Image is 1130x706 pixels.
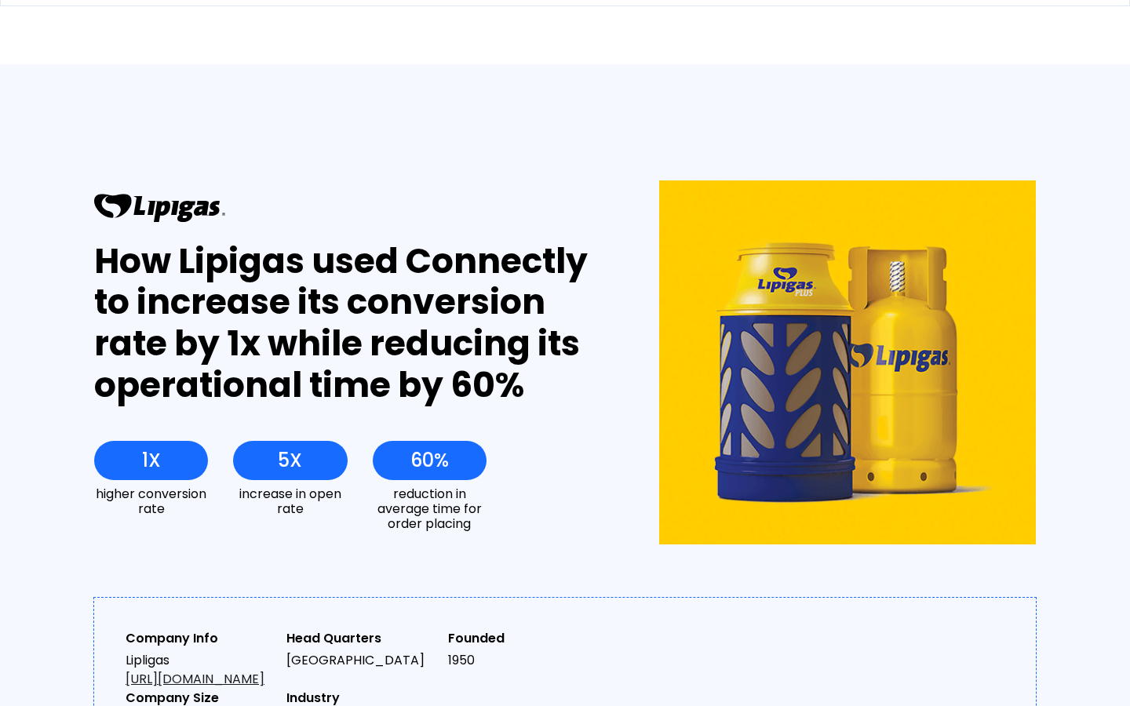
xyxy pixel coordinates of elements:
div: Company Info [126,629,274,648]
div: Founded [448,629,596,648]
div: [GEOGRAPHIC_DATA] [286,651,435,670]
ul: Language list [31,679,94,701]
div: 1950 [448,651,596,670]
div: higher conversion rate [94,486,208,516]
a: [URL][DOMAIN_NAME] [126,670,264,688]
div: increase in open rate [233,486,347,516]
div: How Lipigas used Connectly to increase its conversion rate by 1x while reducing its operational t... [94,241,602,406]
div: 5X [278,449,302,471]
div: 60% [410,449,449,471]
aside: Language selected: English [16,679,94,701]
div: reduction in average time for order placing [373,486,487,532]
div: Head Quarters [286,629,435,648]
div: Lipligas [126,651,274,689]
div: 1X [142,449,161,471]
